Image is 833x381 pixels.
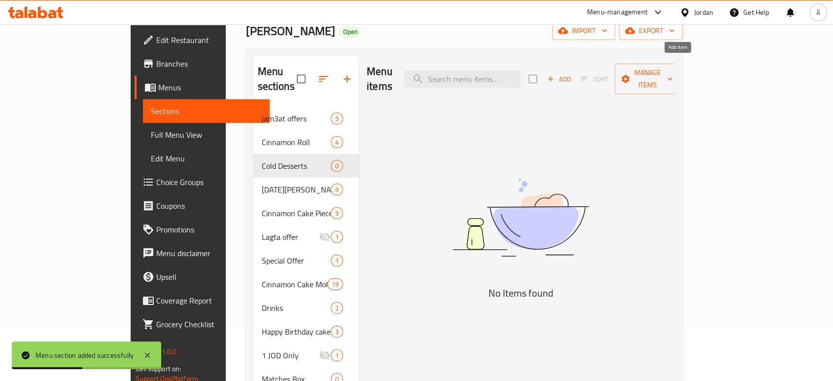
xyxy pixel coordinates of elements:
[253,296,359,320] div: Drinks2
[319,231,331,243] svg: Inactive section
[546,74,572,85] span: Add
[331,114,343,123] span: 5
[261,160,330,172] span: Cold Desserts
[560,25,607,37] span: import
[261,136,330,148] span: Cinnamon Roll
[331,184,343,195] div: items
[156,176,262,188] span: Choice Groups
[143,123,270,147] a: Full Menu View
[156,224,262,235] span: Promotions
[575,72,615,87] span: Sort items
[331,326,343,338] div: items
[245,20,335,42] span: [PERSON_NAME]
[694,7,713,18] div: Jordan
[331,185,343,194] span: 6
[156,318,262,330] span: Grocery Checklist
[253,201,359,225] div: Cinnamon Cake Pieces And Coffee9
[312,67,335,91] span: Sort sections
[331,232,343,242] span: 1
[135,289,270,312] a: Coverage Report
[331,207,343,219] div: items
[397,152,644,283] img: dish.svg
[143,147,270,170] a: Edit Menu
[151,129,262,141] span: Full Menu View
[135,218,270,241] a: Promotions
[261,207,330,219] span: Cinnamon Cake Pieces And Coffee
[35,350,134,361] div: Menu section added successfully
[331,138,343,147] span: 4
[151,152,262,164] span: Edit Menu
[156,200,262,212] span: Coupons
[331,349,343,361] div: items
[331,231,343,243] div: items
[261,113,330,124] span: jam3at offers
[156,247,262,259] span: Menu disclaimer
[404,71,521,88] input: search
[331,304,343,313] span: 2
[135,312,270,336] a: Grocery Checklist
[331,351,343,360] span: 1
[135,170,270,194] a: Choice Groups
[397,285,644,301] h5: No Items found
[261,255,330,267] span: Special Offer
[253,343,359,367] div: 1 JOD Only1
[143,99,270,123] a: Sections
[261,231,318,243] span: Lagta offer
[253,249,359,272] div: Special Offer1
[331,327,343,337] span: 3
[253,225,359,249] div: Lagta offer1
[261,184,330,195] span: [DATE][PERSON_NAME]
[156,58,262,70] span: Branches
[615,64,681,94] button: Manage items
[291,69,312,89] span: Select all sections
[135,28,270,52] a: Edit Restaurant
[319,349,331,361] svg: Inactive section
[543,72,575,87] button: Add
[135,76,270,99] a: Menus
[253,154,359,178] div: Cold Desserts0
[253,130,359,154] div: Cinnamon Roll4
[339,26,361,38] div: Open
[627,25,675,37] span: export
[552,22,615,40] button: import
[253,320,359,343] div: Happy Birthday cake topper3
[135,52,270,76] a: Branches
[261,349,318,361] span: 1 JOD Only
[135,194,270,218] a: Coupons
[331,160,343,172] div: items
[151,105,262,117] span: Sections
[156,271,262,283] span: Upsell
[335,67,359,91] button: Add section
[162,345,177,358] span: 1.0.0
[328,280,343,289] span: 19
[619,22,683,40] button: export
[261,278,327,290] span: Cinnamon Cake Molds
[257,64,297,94] h2: Menu sections
[135,241,270,265] a: Menu disclaimer
[331,136,343,148] div: items
[816,7,820,18] span: A
[253,107,359,130] div: jam3at offers5
[261,326,330,338] span: Happy Birthday cake topper
[261,184,330,195] div: Ramadan Kareem
[156,34,262,46] span: Edit Restaurant
[156,295,262,306] span: Coverage Report
[331,256,343,266] span: 1
[253,272,359,296] div: Cinnamon Cake Molds19
[135,265,270,289] a: Upsell
[623,67,673,91] span: Manage items
[331,302,343,314] div: items
[331,209,343,218] span: 9
[261,302,330,314] span: Drinks
[331,255,343,267] div: items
